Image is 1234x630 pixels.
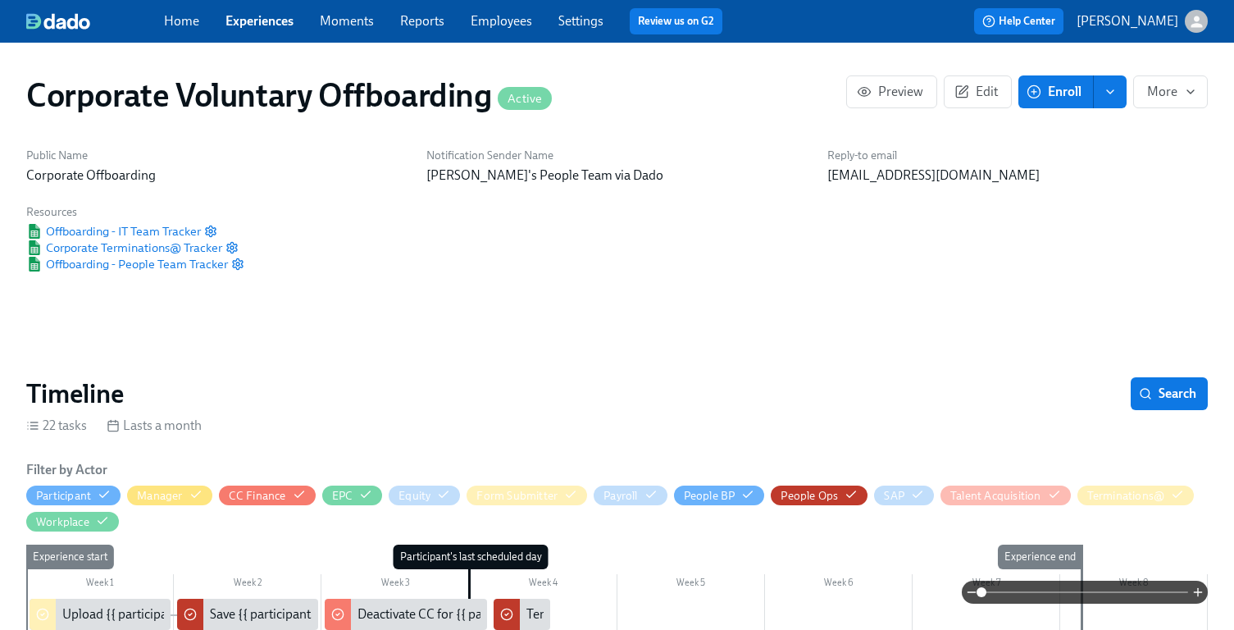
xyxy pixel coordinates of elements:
p: [PERSON_NAME] [1077,12,1178,30]
div: Experience start [26,545,114,569]
span: Edit [958,84,998,100]
div: Week 3 [321,574,469,596]
button: More [1133,75,1208,108]
a: dado [26,13,164,30]
div: Participant's last scheduled day [394,545,549,569]
div: Week 1 [26,574,174,596]
div: Hide Workplace [36,514,89,530]
span: Offboarding - IT Team Tracker [26,223,201,240]
div: Hide EPC [332,488,353,504]
span: Help Center [982,13,1055,30]
span: Search [1142,386,1196,402]
button: Review us on G2 [630,8,722,34]
div: Hide Form Submitter [476,488,558,504]
span: Enroll [1030,84,1081,100]
div: Week 7 [913,574,1060,596]
div: Experience end [998,545,1082,569]
a: Google SheetOffboarding - People Team Tracker [26,256,228,272]
a: Google SheetOffboarding - IT Team Tracker [26,223,201,240]
a: Home [164,13,199,29]
button: Equity [389,486,460,505]
h1: Corporate Voluntary Offboarding [26,75,552,115]
div: Upload {{ participant.fullName }} Resignation Notice [30,599,171,630]
a: Experiences [225,13,294,29]
button: Workplace [26,512,119,532]
div: Week 8 [1060,574,1208,596]
img: Google Sheet [26,224,43,239]
button: People Ops [771,486,867,505]
div: Week 2 [174,574,321,596]
button: Enroll [1018,75,1094,108]
h2: Timeline [26,377,124,410]
p: [EMAIL_ADDRESS][DOMAIN_NAME] [827,167,1208,185]
div: Upload {{ participant.fullName }} Resignation Notice [62,605,356,623]
button: Preview [846,75,937,108]
div: Hide CC Finance [229,488,286,504]
a: Reports [400,13,444,29]
div: Save {{ participant.fullName }}'s resignation letter employee file [210,605,563,623]
button: Help Center [974,8,1063,34]
h6: Filter by Actor [26,461,107,479]
button: Search [1131,377,1208,410]
span: Active [498,93,552,105]
span: Offboarding - People Team Tracker [26,256,228,272]
button: People BP [674,486,765,505]
button: Terminations@ [1077,486,1195,505]
div: Terminate in ADP: {{ participant.firstName }} - {{ participant.role }} ({{ participant.lastSchedu... [494,599,550,630]
a: Settings [558,13,603,29]
span: Corporate Terminations@ Tracker [26,240,222,256]
img: Google Sheet [26,257,43,272]
a: Employees [471,13,532,29]
div: Hide Equity [398,488,430,504]
span: Preview [860,84,923,100]
p: [PERSON_NAME]'s People Team via Dado [426,167,807,185]
div: Hide People Ops [781,488,838,504]
button: Manager [127,486,212,505]
div: Terminate in ADP: {{ participant.firstName }} - {{ participant.role }} ({{ participant.lastSchedu... [526,605,1182,623]
div: Deactivate CC for {{ participant.fullName } [325,599,487,630]
h6: Reply-to email [827,148,1208,163]
img: Google Sheet [26,240,43,255]
h6: Public Name [26,148,407,163]
div: Hide SAP [884,488,904,504]
div: Save {{ participant.fullName }}'s resignation letter employee file [177,599,318,630]
button: Payroll [594,486,667,505]
button: [PERSON_NAME] [1077,10,1208,33]
img: dado [26,13,90,30]
button: enroll [1094,75,1127,108]
div: Hide Payroll [603,488,637,504]
button: Talent Acquisition [940,486,1071,505]
div: Hide Terminations@ [1087,488,1165,504]
div: Lasts a month [107,417,202,435]
p: Corporate Offboarding [26,167,407,185]
div: Week 4 [469,574,617,596]
span: More [1147,84,1194,100]
a: Moments [320,13,374,29]
a: Review us on G2 [638,13,714,30]
div: Hide People BP [684,488,735,504]
button: EPC [322,486,383,505]
button: CC Finance [219,486,316,505]
button: SAP [874,486,934,505]
button: Participant [26,486,121,505]
h6: Resources [26,204,244,220]
div: Week 6 [765,574,913,596]
div: Hide Talent Acquisition [950,488,1041,504]
div: 22 tasks [26,417,87,435]
button: Edit [944,75,1012,108]
button: Form Submitter [467,486,587,505]
h6: Notification Sender Name [426,148,807,163]
div: Week 5 [617,574,765,596]
div: Deactivate CC for {{ participant.fullName } [357,605,592,623]
div: Hide Manager [137,488,182,504]
a: Google SheetCorporate Terminations@ Tracker [26,240,222,256]
div: Hide Participant [36,488,91,504]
